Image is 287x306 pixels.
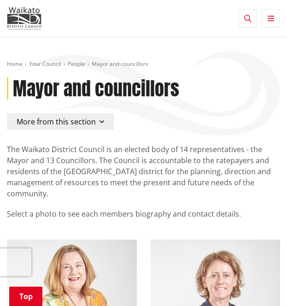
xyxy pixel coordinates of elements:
span: More from this section [17,117,96,127]
a: Top [9,287,42,306]
p: Select a photo to see each members biography and contact details. [7,208,280,230]
a: Home [7,60,23,68]
nav: breadcrumb [7,60,280,68]
button: More from this section [7,113,114,130]
span: Mayor and councillors [92,60,148,68]
img: Waikato District Council - Te Kaunihera aa Takiwaa o Waikato [7,7,41,30]
h1: Mayor and councillors [13,77,179,100]
a: Your Council [29,60,61,68]
p: The Waikato District Council is an elected body of 14 representatives - the Mayor and 13 Councill... [7,144,280,199]
a: People [68,60,85,68]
